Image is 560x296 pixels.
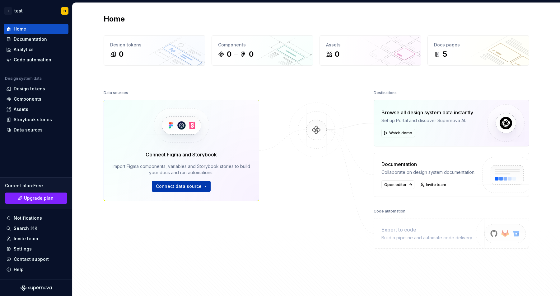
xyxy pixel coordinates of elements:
[218,42,307,48] div: Components
[24,195,54,201] span: Upgrade plan
[14,86,45,92] div: Design tokens
[14,236,38,242] div: Invite team
[381,117,473,124] div: Set up Portal and discover Supernova AI.
[4,84,68,94] a: Design tokens
[113,163,250,176] div: Import Figma components, variables and Storybook stories to build your docs and run automations.
[434,42,523,48] div: Docs pages
[110,42,199,48] div: Design tokens
[418,180,449,189] a: Invite team
[104,35,205,66] a: Design tokens0
[14,256,49,262] div: Contact support
[14,46,34,53] div: Analytics
[14,106,28,112] div: Assets
[5,76,42,81] div: Design system data
[326,42,415,48] div: Assets
[426,182,446,187] span: Invite team
[104,88,128,97] div: Data sources
[4,223,68,233] button: Search ⌘K
[4,244,68,254] a: Settings
[4,34,68,44] a: Documentation
[156,183,202,189] span: Connect data source
[4,254,68,264] button: Contact support
[4,104,68,114] a: Assets
[374,88,397,97] div: Destinations
[4,55,68,65] a: Code automation
[21,285,52,291] svg: Supernova Logo
[14,117,52,123] div: Storybook stories
[14,127,43,133] div: Data sources
[14,96,41,102] div: Components
[374,207,405,216] div: Code automation
[14,266,24,273] div: Help
[14,57,51,63] div: Code automation
[14,26,26,32] div: Home
[63,8,66,13] div: H
[381,160,475,168] div: Documentation
[14,36,47,42] div: Documentation
[389,131,412,136] span: Watch demo
[4,24,68,34] a: Home
[381,129,415,137] button: Watch demo
[1,4,71,17] button: TtestH
[335,49,339,59] div: 0
[4,115,68,125] a: Storybook stories
[443,49,447,59] div: 5
[4,7,12,15] div: T
[227,49,231,59] div: 0
[4,94,68,104] a: Components
[381,180,414,189] a: Open editor
[146,151,217,158] div: Connect Figma and Storybook
[381,226,473,233] div: Export to code
[4,45,68,55] a: Analytics
[4,265,68,275] button: Help
[152,181,211,192] button: Connect data source
[381,109,473,116] div: Browse all design system data instantly
[14,8,23,14] div: test
[5,183,67,189] div: Current plan : Free
[14,215,42,221] div: Notifications
[5,193,67,204] button: Upgrade plan
[381,169,475,175] div: Collaborate on design system documentation.
[14,246,32,252] div: Settings
[381,235,473,241] div: Build a pipeline and automate code delivery.
[249,49,254,59] div: 0
[4,213,68,223] button: Notifications
[384,182,407,187] span: Open editor
[4,125,68,135] a: Data sources
[320,35,421,66] a: Assets0
[14,225,37,232] div: Search ⌘K
[104,14,125,24] h2: Home
[119,49,124,59] div: 0
[4,234,68,244] a: Invite team
[427,35,529,66] a: Docs pages5
[212,35,313,66] a: Components00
